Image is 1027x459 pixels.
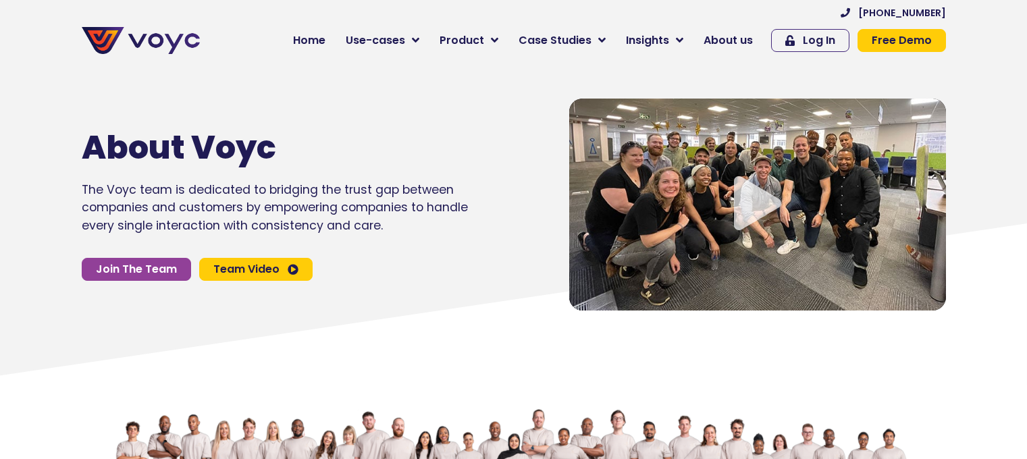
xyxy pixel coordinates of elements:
[96,264,177,275] span: Join The Team
[858,29,946,52] a: Free Demo
[626,32,669,49] span: Insights
[82,27,200,54] img: voyc-full-logo
[82,128,427,167] h1: About Voyc
[213,264,280,275] span: Team Video
[293,32,325,49] span: Home
[616,27,693,54] a: Insights
[704,32,753,49] span: About us
[82,181,468,234] p: The Voyc team is dedicated to bridging the trust gap between companies and customers by empowerin...
[731,176,785,232] div: Video play button
[508,27,616,54] a: Case Studies
[199,258,313,281] a: Team Video
[336,27,429,54] a: Use-cases
[346,32,405,49] span: Use-cases
[283,27,336,54] a: Home
[519,32,591,49] span: Case Studies
[429,27,508,54] a: Product
[858,8,946,18] span: [PHONE_NUMBER]
[841,8,946,18] a: [PHONE_NUMBER]
[440,32,484,49] span: Product
[693,27,763,54] a: About us
[82,258,191,281] a: Join The Team
[771,29,849,52] a: Log In
[872,35,932,46] span: Free Demo
[803,35,835,46] span: Log In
